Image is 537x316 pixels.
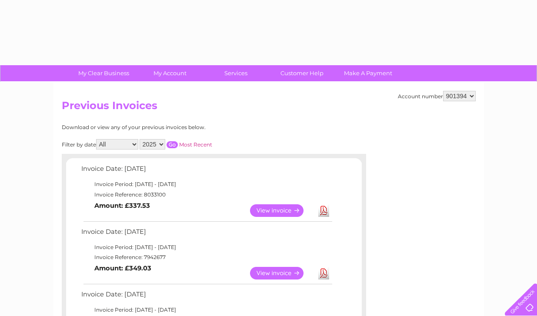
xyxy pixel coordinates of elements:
td: Invoice Date: [DATE] [79,163,334,179]
b: Amount: £337.53 [94,202,150,210]
td: Invoice Period: [DATE] - [DATE] [79,242,334,253]
a: View [250,267,314,279]
td: Invoice Date: [DATE] [79,226,334,242]
td: Invoice Reference: 8033100 [79,190,334,200]
a: My Account [134,65,206,81]
td: Invoice Reference: 7942677 [79,252,334,263]
h2: Previous Invoices [62,100,476,116]
a: My Clear Business [68,65,140,81]
a: Make A Payment [332,65,404,81]
div: Filter by date [62,139,290,150]
td: Invoice Period: [DATE] - [DATE] [79,305,334,315]
td: Invoice Period: [DATE] - [DATE] [79,179,334,190]
a: Customer Help [266,65,338,81]
div: Download or view any of your previous invoices below. [62,124,290,130]
a: Most Recent [179,141,212,148]
a: View [250,204,314,217]
div: Account number [398,91,476,101]
a: Services [200,65,272,81]
b: Amount: £349.03 [94,264,151,272]
td: Invoice Date: [DATE] [79,289,334,305]
a: Download [318,267,329,279]
a: Download [318,204,329,217]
